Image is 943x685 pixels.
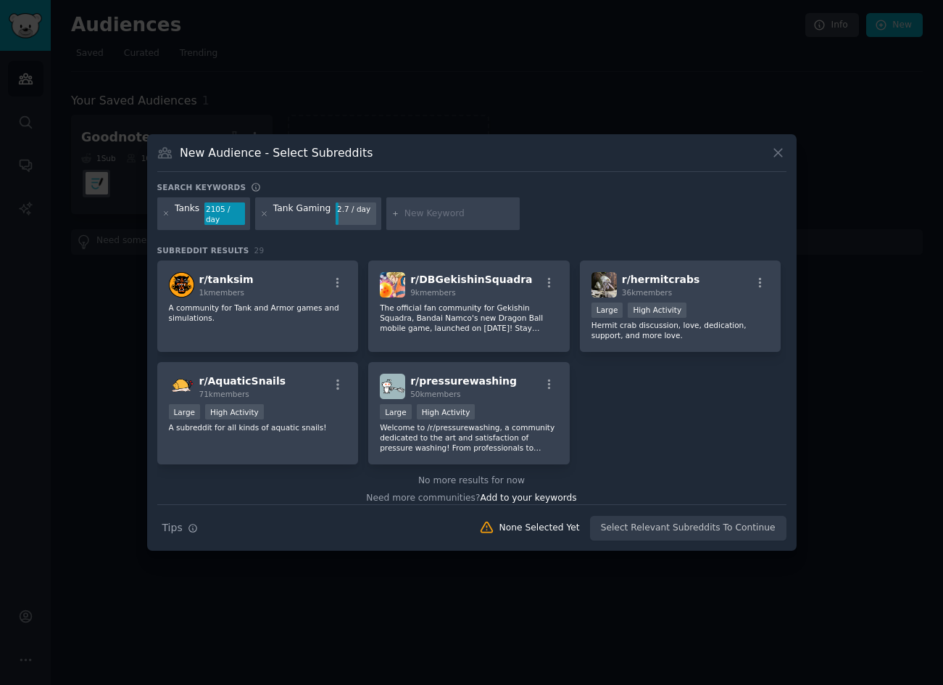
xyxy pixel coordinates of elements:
[254,246,265,255] span: 29
[380,272,405,298] img: DBGekishinSquadra
[622,288,672,297] span: 36k members
[199,375,286,387] span: r/ AquaticSnails
[199,274,254,285] span: r/ tanksim
[380,374,405,399] img: pressurewashing
[404,208,515,221] input: New Keyword
[628,303,686,318] div: High Activity
[336,202,376,216] div: 2.7 / day
[157,245,249,255] span: Subreddit Results
[169,404,201,419] div: Large
[410,375,517,387] span: r/ pressurewashing
[205,404,264,419] div: High Activity
[157,475,786,488] div: No more results for now
[273,202,331,226] div: Tank Gaming
[591,320,770,340] p: Hermit crab discussion, love, dedication, support, and more love.
[380,404,412,419] div: Large
[410,288,456,297] span: 9k members
[199,390,249,398] span: 71k members
[169,374,194,399] img: AquaticSnails
[591,272,617,298] img: hermitcrabs
[380,422,558,453] p: Welcome to /r/pressurewashing, a community dedicated to the art and satisfaction of pressure wash...
[162,520,183,536] span: Tips
[417,404,475,419] div: High Activity
[591,303,623,318] div: Large
[380,303,558,333] p: The official fan community for Gekishin Squadra, Bandai Namco's new Dragon Ball mobile game, laun...
[199,288,245,297] span: 1k members
[169,303,347,323] p: A community for Tank and Armor games and simulations.
[157,182,246,192] h3: Search keywords
[180,145,373,160] h3: New Audience - Select Subreddits
[410,390,460,398] span: 50k members
[169,422,347,432] p: A subreddit for all kinds of aquatic snails!
[157,487,786,505] div: Need more communities?
[175,202,199,226] div: Tanks
[481,493,577,503] span: Add to your keywords
[204,202,245,226] div: 2105 / day
[499,522,580,535] div: None Selected Yet
[410,274,532,285] span: r/ DBGekishinSquadra
[622,274,699,285] span: r/ hermitcrabs
[157,515,203,541] button: Tips
[169,272,194,298] img: tanksim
